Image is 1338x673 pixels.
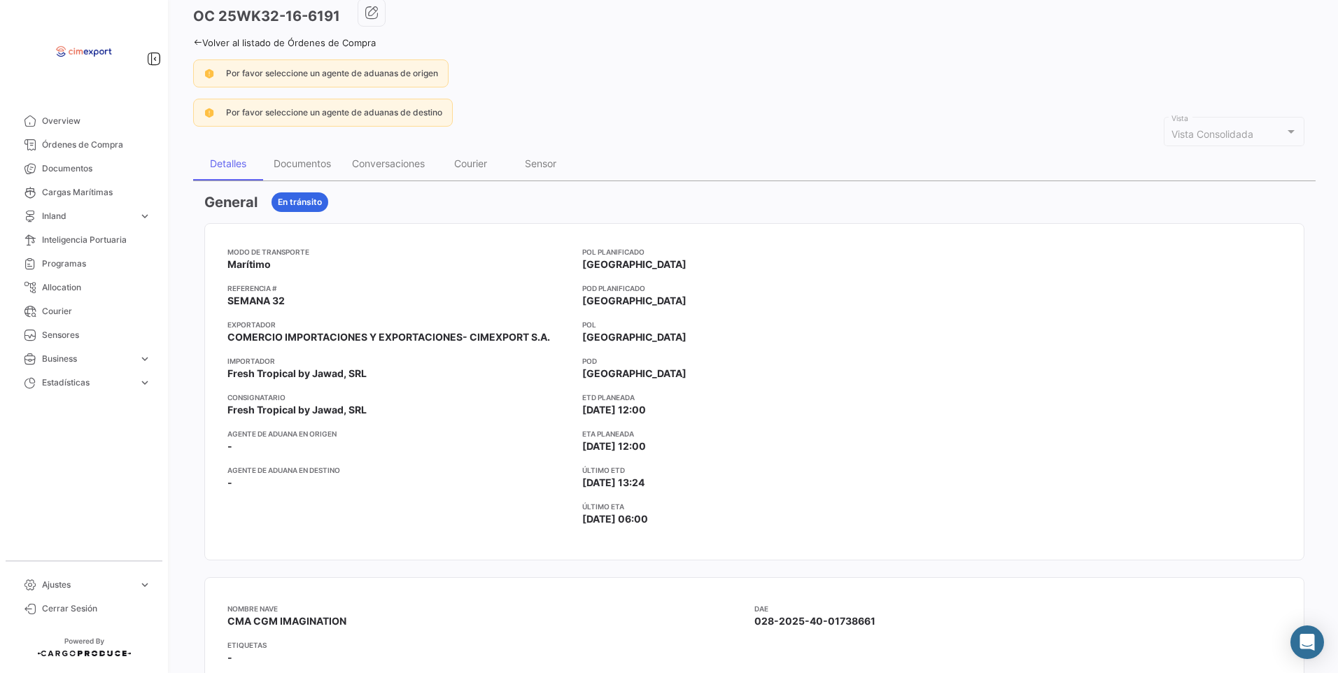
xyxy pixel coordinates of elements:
[42,579,133,591] span: Ajustes
[754,615,875,627] span: 028-2025-40-01738661
[204,192,258,212] h3: General
[42,602,151,615] span: Cerrar Sesión
[42,162,151,175] span: Documentos
[42,186,151,199] span: Cargas Marítimas
[582,294,686,308] span: [GEOGRAPHIC_DATA]
[11,228,157,252] a: Inteligencia Portuaria
[193,37,376,48] a: Volver al listado de Órdenes de Compra
[352,157,425,169] div: Conversaciones
[582,330,686,344] span: [GEOGRAPHIC_DATA]
[42,210,133,222] span: Inland
[582,465,926,476] app-card-info-title: Último ETD
[454,157,487,169] div: Courier
[139,579,151,591] span: expand_more
[11,109,157,133] a: Overview
[42,115,151,127] span: Overview
[582,355,926,367] app-card-info-title: POD
[42,234,151,246] span: Inteligencia Portuaria
[42,257,151,270] span: Programas
[227,283,571,294] app-card-info-title: Referencia #
[42,376,133,389] span: Estadísticas
[582,283,926,294] app-card-info-title: POD Planificado
[139,376,151,389] span: expand_more
[227,428,571,439] app-card-info-title: Agente de Aduana en Origen
[11,323,157,347] a: Sensores
[227,330,550,344] span: COMERCIO IMPORTACIONES Y EXPORTACIONES- CIMEXPORT S.A.
[11,276,157,299] a: Allocation
[754,603,1281,614] app-card-info-title: DAE
[193,6,340,26] h3: OC 25WK32-16-6191
[227,651,232,665] span: -
[42,353,133,365] span: Business
[227,403,367,417] span: Fresh Tropical by Jawad, SRL
[227,294,285,308] span: SEMANA 32
[525,157,556,169] div: Sensor
[11,252,157,276] a: Programas
[227,439,232,453] span: -
[42,281,151,294] span: Allocation
[227,319,571,330] app-card-info-title: Exportador
[278,196,322,208] span: En tránsito
[582,501,926,512] app-card-info-title: Último ETA
[210,157,246,169] div: Detalles
[139,210,151,222] span: expand_more
[11,133,157,157] a: Órdenes de Compra
[1171,128,1253,140] mat-select-trigger: Vista Consolidada
[227,355,571,367] app-card-info-title: Importador
[226,107,442,118] span: Por favor seleccione un agente de aduanas de destino
[226,68,438,78] span: Por favor seleccione un agente de aduanas de origen
[227,476,232,490] span: -
[582,512,648,526] span: [DATE] 06:00
[11,180,157,204] a: Cargas Marítimas
[582,367,686,381] span: [GEOGRAPHIC_DATA]
[227,392,571,403] app-card-info-title: Consignatario
[139,353,151,365] span: expand_more
[582,257,686,271] span: [GEOGRAPHIC_DATA]
[11,157,157,180] a: Documentos
[42,305,151,318] span: Courier
[582,428,926,439] app-card-info-title: ETA planeada
[582,246,926,257] app-card-info-title: POL Planificado
[227,246,571,257] app-card-info-title: Modo de Transporte
[582,319,926,330] app-card-info-title: POL
[582,403,646,417] span: [DATE] 12:00
[1290,625,1324,659] div: Abrir Intercom Messenger
[42,139,151,151] span: Órdenes de Compra
[227,367,367,381] span: Fresh Tropical by Jawad, SRL
[582,439,646,453] span: [DATE] 12:00
[42,329,151,341] span: Sensores
[49,17,119,87] img: logo-cimexport.png
[227,257,271,271] span: Marítimo
[227,639,1281,651] app-card-info-title: Etiquetas
[227,615,346,627] span: CMA CGM IMAGINATION
[11,299,157,323] a: Courier
[227,603,754,614] app-card-info-title: Nombre Nave
[274,157,331,169] div: Documentos
[582,476,645,490] span: [DATE] 13:24
[227,465,571,476] app-card-info-title: Agente de Aduana en Destino
[582,392,926,403] app-card-info-title: ETD planeada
